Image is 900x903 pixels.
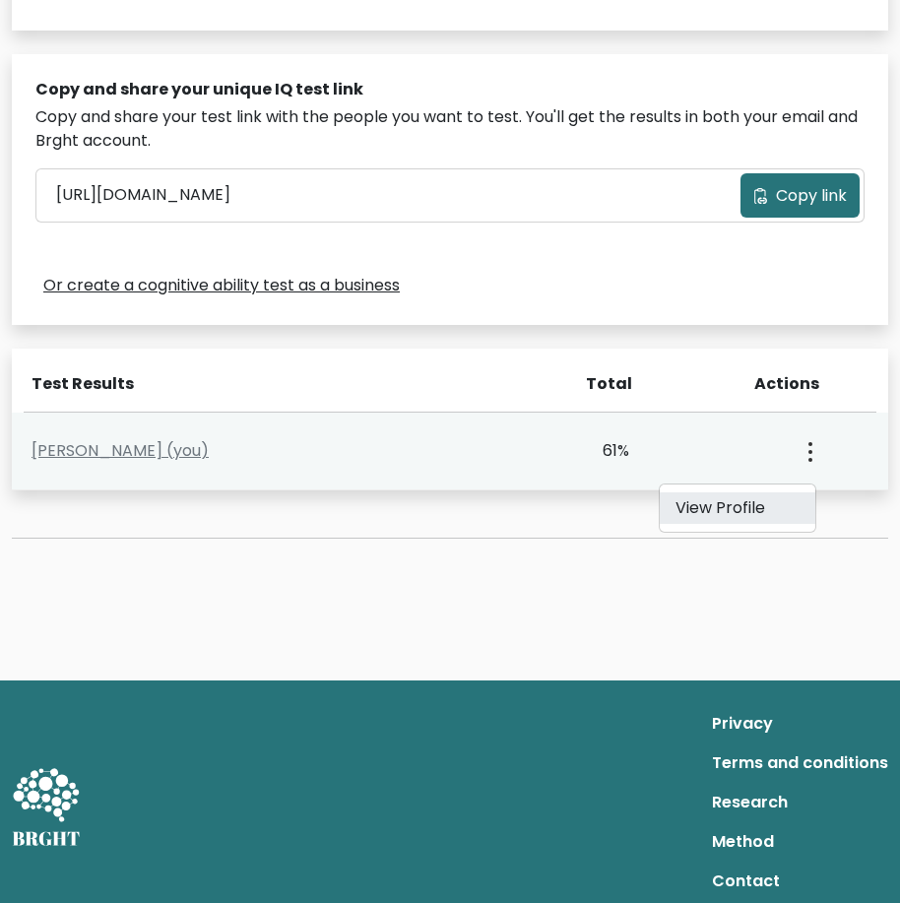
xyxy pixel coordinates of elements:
a: Method [712,822,888,862]
a: Contact [712,862,888,901]
div: Copy and share your unique IQ test link [35,78,865,101]
a: Research [712,783,888,822]
div: Actions [754,372,876,396]
a: Terms and conditions [712,743,888,783]
div: Copy and share your test link with the people you want to test. You'll get the results in both yo... [35,105,865,153]
span: Copy link [776,184,847,208]
a: [PERSON_NAME] (you) [32,439,209,462]
button: Copy link [740,173,860,218]
div: Test Results [32,372,511,396]
a: Privacy [712,704,888,743]
a: View Profile [660,492,815,524]
div: Total [535,372,632,396]
a: Or create a cognitive ability test as a business [43,274,400,297]
div: 61% [534,439,629,463]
